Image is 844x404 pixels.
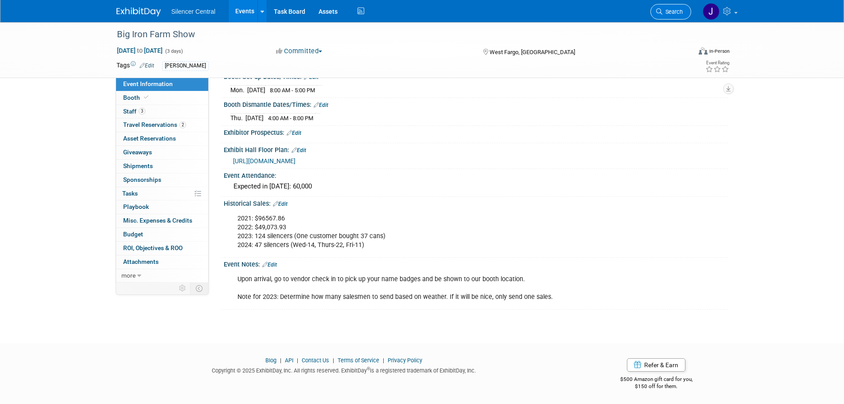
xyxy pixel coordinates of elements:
[116,173,208,187] a: Sponsorships
[302,357,329,364] a: Contact Us
[287,130,301,136] a: Edit
[224,258,728,269] div: Event Notes:
[116,78,208,91] a: Event Information
[367,366,370,371] sup: ®
[116,228,208,241] a: Budget
[116,132,208,145] a: Asset Reservations
[116,255,208,269] a: Attachments
[709,48,730,55] div: In-Person
[230,113,245,122] td: Thu.
[121,272,136,279] span: more
[703,3,720,20] img: Jessica Crawford
[705,61,729,65] div: Event Rating
[650,4,691,20] a: Search
[116,105,208,118] a: Staff3
[585,370,728,390] div: $500 Amazon gift card for you,
[224,98,728,110] div: Booth Dismantle Dates/Times:
[136,47,144,54] span: to
[116,91,208,105] a: Booth
[123,162,153,169] span: Shipments
[123,231,143,238] span: Budget
[285,357,293,364] a: API
[140,63,154,69] a: Edit
[585,383,728,390] div: $150 off for them.
[231,210,630,254] div: 2021: $96567.86 2022: $49,073.93 2023: 124 silencers (One customer bought 37 cans) 2024: 47 silen...
[123,80,173,87] span: Event Information
[116,160,208,173] a: Shipments
[245,113,264,122] td: [DATE]
[331,357,336,364] span: |
[268,115,313,122] span: 4:00 AM - 8:00 PM
[224,197,728,208] div: Historical Sales:
[490,49,575,55] span: West Fargo, [GEOGRAPHIC_DATA]
[123,149,152,156] span: Giveaways
[116,269,208,282] a: more
[247,85,265,94] td: [DATE]
[116,146,208,159] a: Giveaways
[699,47,708,55] img: Format-Inperson.png
[117,8,161,16] img: ExhibitDay
[117,61,154,71] td: Tags
[123,217,192,224] span: Misc. Expenses & Credits
[116,214,208,227] a: Misc. Expenses & Credits
[123,108,145,115] span: Staff
[123,258,159,265] span: Attachments
[273,201,288,207] a: Edit
[144,95,148,100] i: Booth reservation complete
[117,365,572,375] div: Copyright © 2025 ExhibitDay, Inc. All rights reserved. ExhibitDay is a registered trademark of Ex...
[224,126,728,137] div: Exhibitor Prospectus:
[273,47,326,56] button: Committed
[265,357,276,364] a: Blog
[114,27,678,43] div: Big Iron Farm Show
[123,203,149,210] span: Playbook
[123,121,186,128] span: Travel Reservations
[175,282,191,294] td: Personalize Event Tab Strip
[224,169,728,180] div: Event Attendance:
[230,85,247,94] td: Mon.
[116,118,208,132] a: Travel Reservations2
[639,46,730,59] div: Event Format
[179,122,186,128] span: 2
[117,47,163,55] span: [DATE] [DATE]
[233,157,296,165] a: [URL][DOMAIN_NAME]
[116,200,208,214] a: Playbook
[116,242,208,255] a: ROI, Objectives & ROO
[224,143,728,155] div: Exhibit Hall Floor Plan:
[388,357,422,364] a: Privacy Policy
[123,94,150,101] span: Booth
[123,244,183,251] span: ROI, Objectives & ROO
[171,8,216,15] span: Silencer Central
[381,357,386,364] span: |
[231,271,630,306] div: Upon arrival, go to vendor check in to pick up your name badges and be shown to our booth locatio...
[314,102,328,108] a: Edit
[190,282,208,294] td: Toggle Event Tabs
[230,180,721,193] div: Expected in [DATE]: 60,000
[116,187,208,200] a: Tasks
[123,135,176,142] span: Asset Reservations
[162,61,209,71] div: [PERSON_NAME]
[139,108,145,114] span: 3
[295,357,300,364] span: |
[278,357,284,364] span: |
[270,87,315,94] span: 8:00 AM - 5:00 PM
[164,48,183,54] span: (3 days)
[122,190,138,197] span: Tasks
[292,147,306,153] a: Edit
[662,8,683,15] span: Search
[338,357,379,364] a: Terms of Service
[123,176,161,183] span: Sponsorships
[262,262,277,268] a: Edit
[627,358,685,372] a: Refer & Earn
